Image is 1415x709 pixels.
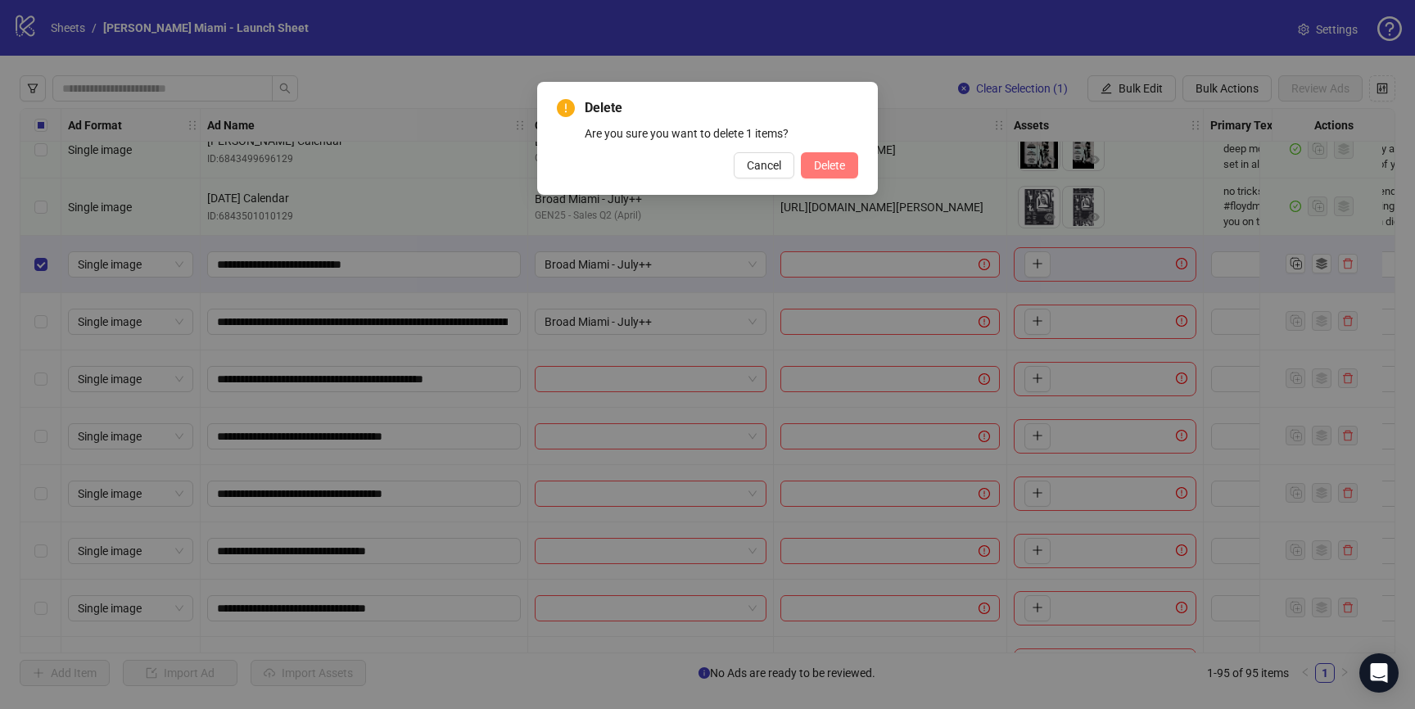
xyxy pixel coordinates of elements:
button: Delete [801,152,858,178]
span: Cancel [747,159,781,172]
div: Open Intercom Messenger [1359,653,1399,693]
span: Delete [585,98,858,118]
span: Delete [814,159,845,172]
span: exclamation-circle [557,99,575,117]
div: Are you sure you want to delete 1 items? [585,124,858,142]
button: Cancel [734,152,794,178]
